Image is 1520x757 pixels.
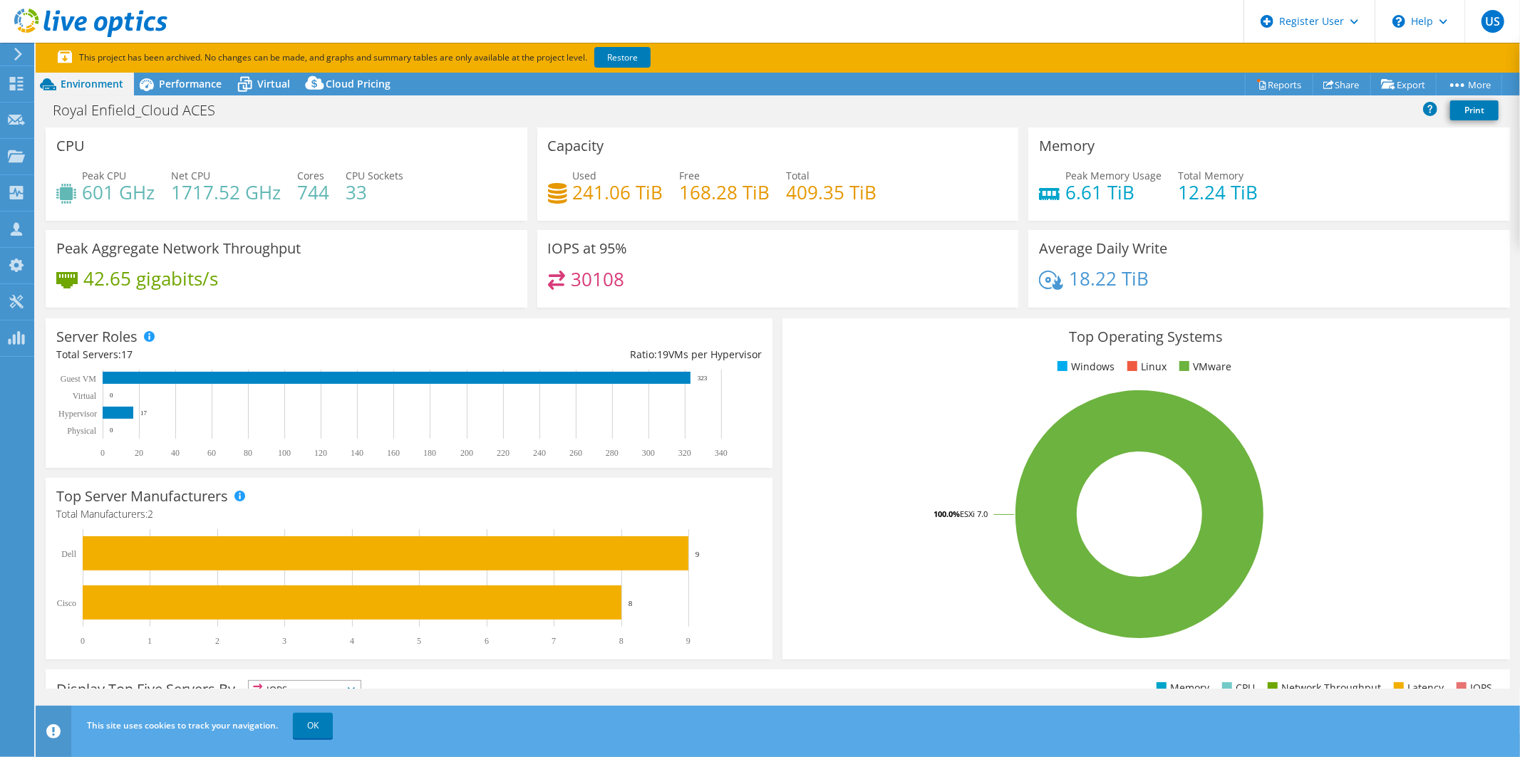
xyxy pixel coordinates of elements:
text: 9 [686,636,691,646]
span: Cores [297,169,324,182]
text: 0 [100,448,105,458]
text: Dell [61,549,76,559]
svg: \n [1392,15,1405,28]
h4: 241.06 TiB [573,184,663,200]
span: Peak CPU [82,169,126,182]
text: 323 [698,375,708,382]
span: Peak Memory Usage [1065,169,1162,182]
text: 0 [110,427,113,434]
span: Used [573,169,597,182]
span: 19 [657,348,668,361]
a: OK [293,713,333,738]
span: Performance [159,77,222,90]
text: Virtual [73,391,97,401]
text: 7 [552,636,556,646]
span: Net CPU [171,169,210,182]
span: Environment [61,77,123,90]
h3: Server Roles [56,329,138,345]
span: IOPS [249,681,361,698]
text: 160 [387,448,400,458]
text: 3 [282,636,286,646]
a: Reports [1245,73,1313,95]
text: 4 [350,636,354,646]
h3: Memory [1039,138,1095,154]
a: Print [1450,100,1499,120]
li: Latency [1390,680,1444,696]
h4: 6.61 TiB [1065,184,1162,200]
li: Memory [1153,680,1209,696]
text: 120 [314,448,327,458]
text: Guest VM [61,374,96,384]
text: 320 [678,448,691,458]
h3: Peak Aggregate Network Throughput [56,241,301,256]
text: Physical [67,426,96,436]
span: Total [787,169,810,182]
text: 240 [533,448,546,458]
text: 6 [485,636,489,646]
text: 100 [278,448,291,458]
li: IOPS [1453,680,1492,696]
h3: IOPS at 95% [548,241,628,256]
text: Hypervisor [58,409,97,419]
li: Linux [1124,359,1167,375]
span: Virtual [257,77,290,90]
text: 140 [351,448,363,458]
h4: 409.35 TiB [787,184,877,200]
h4: 168.28 TiB [680,184,770,200]
h4: 33 [346,184,403,200]
a: Restore [594,47,651,68]
span: US [1482,10,1504,33]
text: Cisco [57,598,76,608]
text: 260 [569,448,582,458]
text: 5 [417,636,421,646]
text: 20 [135,448,143,458]
h4: 30108 [571,271,624,287]
li: Network Throughput [1264,680,1381,696]
a: Export [1370,73,1437,95]
h3: Average Daily Write [1039,241,1167,256]
li: CPU [1219,680,1255,696]
text: 17 [140,409,148,417]
text: 60 [207,448,216,458]
span: CPU Sockets [346,169,403,182]
tspan: 100.0% [934,508,960,519]
text: 40 [171,448,180,458]
text: 300 [642,448,655,458]
span: Total Memory [1178,169,1244,182]
span: 2 [148,507,153,521]
h3: Capacity [548,138,604,154]
div: Ratio: VMs per Hypervisor [409,347,762,362]
text: 2 [215,636,219,646]
text: 8 [619,636,624,646]
span: Cloud Pricing [326,77,391,90]
h3: CPU [56,138,85,154]
tspan: ESXi 7.0 [960,508,988,519]
h4: 12.24 TiB [1178,184,1258,200]
text: 280 [606,448,619,458]
a: More [1436,73,1502,95]
span: This site uses cookies to track your navigation. [87,719,278,731]
text: 200 [460,448,473,458]
text: 180 [423,448,436,458]
text: 80 [244,448,252,458]
h3: Top Operating Systems [793,329,1499,345]
h1: Royal Enfield_Cloud ACES [46,103,237,118]
h4: 18.22 TiB [1069,271,1149,286]
text: 220 [497,448,510,458]
li: Windows [1054,359,1115,375]
span: 17 [121,348,133,361]
div: Total Servers: [56,347,409,362]
span: Free [680,169,700,182]
text: 9 [696,550,700,558]
h4: 1717.52 GHz [171,184,281,200]
h4: 601 GHz [82,184,155,200]
p: This project has been archived. No changes can be made, and graphs and summary tables are only av... [58,50,756,66]
h3: Top Server Manufacturers [56,489,228,504]
text: 1 [148,636,152,646]
h4: 744 [297,184,329,200]
text: 0 [110,392,113,399]
text: 8 [629,599,633,607]
a: Share [1313,73,1371,95]
h4: 42.65 gigabits/s [83,271,218,286]
h4: Total Manufacturers: [56,506,762,522]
